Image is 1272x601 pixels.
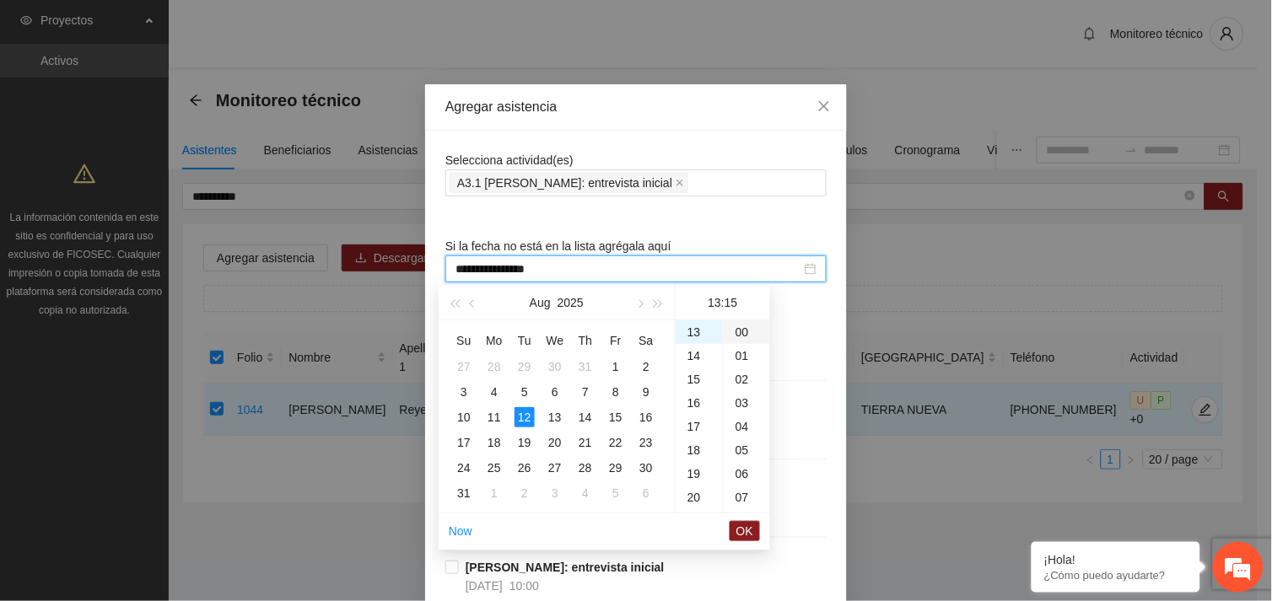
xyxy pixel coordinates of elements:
span: close [817,99,831,113]
div: 13 [676,320,723,344]
td: 2025-08-07 [570,379,601,405]
div: 23 [636,432,656,453]
div: 29 [515,357,535,377]
div: 28 [484,357,504,377]
span: Estamos en línea. [98,201,233,371]
div: 21 [575,432,596,453]
span: A3.1 [PERSON_NAME]: entrevista inicial [457,174,672,192]
textarea: Escriba su mensaje y pulse “Intro” [8,412,321,471]
td: 2025-08-23 [631,430,661,455]
span: 10:00 [509,579,539,593]
td: 2025-09-06 [631,480,661,506]
span: Selecciona actividad(es) [445,153,574,167]
th: Fr [601,327,631,354]
div: 5 [606,483,626,503]
span: OK [736,522,753,540]
div: 30 [545,357,565,377]
td: 2025-08-14 [570,405,601,430]
div: 06 [724,462,770,486]
div: 6 [545,382,565,402]
div: 4 [575,483,596,503]
div: 28 [575,458,596,478]
div: 13 [545,407,565,427]
div: 22 [606,432,626,453]
span: Si la fecha no está en la lista agrégala aquí [445,239,671,253]
div: 26 [515,458,535,478]
div: 27 [545,458,565,478]
td: 2025-08-01 [601,354,631,379]
div: 12 [515,407,535,427]
td: 2025-08-11 [479,405,509,430]
td: 2025-08-03 [449,379,479,405]
div: 31 [454,483,474,503]
div: 03 [724,391,770,415]
div: 21 [676,509,723,533]
div: 31 [575,357,596,377]
td: 2025-08-10 [449,405,479,430]
div: 00 [724,320,770,344]
td: 2025-08-19 [509,430,540,455]
div: 02 [724,368,770,391]
th: Su [449,327,479,354]
td: 2025-08-30 [631,455,661,480]
div: 4 [484,382,504,402]
div: 19 [515,432,535,453]
td: 2025-07-27 [449,354,479,379]
div: 20 [676,486,723,509]
div: 10 [454,407,474,427]
div: 05 [724,438,770,462]
td: 2025-08-22 [601,430,631,455]
td: 2025-08-16 [631,405,661,430]
div: 20 [545,432,565,453]
button: Close [801,84,847,130]
td: 2025-08-05 [509,379,540,405]
a: Now [449,524,472,538]
div: 11 [484,407,504,427]
div: 5 [515,382,535,402]
div: 07 [724,486,770,509]
td: 2025-08-12 [509,405,540,430]
td: 2025-08-29 [601,455,631,480]
div: Minimizar ventana de chat en vivo [277,8,317,49]
div: 18 [484,432,504,453]
td: 2025-07-31 [570,354,601,379]
span: close [676,179,684,187]
div: 3 [454,382,474,402]
div: 17 [454,432,474,453]
th: Mo [479,327,509,354]
div: 25 [484,458,504,478]
td: 2025-07-29 [509,354,540,379]
td: 2025-08-15 [601,405,631,430]
td: 2025-08-17 [449,430,479,455]
th: Th [570,327,601,354]
td: 2025-09-05 [601,480,631,506]
td: 2025-08-21 [570,430,601,455]
div: Agregar asistencia [445,98,827,116]
td: 2025-08-26 [509,455,540,480]
td: 2025-08-27 [540,455,570,480]
div: 13:15 [682,286,763,319]
td: 2025-08-02 [631,354,661,379]
td: 2025-08-31 [449,480,479,506]
td: 2025-08-18 [479,430,509,455]
div: 19 [676,462,723,486]
div: 29 [606,458,626,478]
div: 3 [545,483,565,503]
div: 17 [676,415,723,438]
th: Tu [509,327,540,354]
div: 14 [676,344,723,368]
td: 2025-08-08 [601,379,631,405]
th: Sa [631,327,661,354]
div: 7 [575,382,596,402]
div: 08 [724,509,770,533]
div: Chatee con nosotros ahora [88,86,283,108]
td: 2025-09-01 [479,480,509,506]
td: 2025-08-24 [449,455,479,480]
div: 04 [724,415,770,438]
div: 1 [484,483,504,503]
td: 2025-08-09 [631,379,661,405]
button: OK [730,521,760,541]
td: 2025-08-06 [540,379,570,405]
div: 2 [515,483,535,503]
td: 2025-08-13 [540,405,570,430]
